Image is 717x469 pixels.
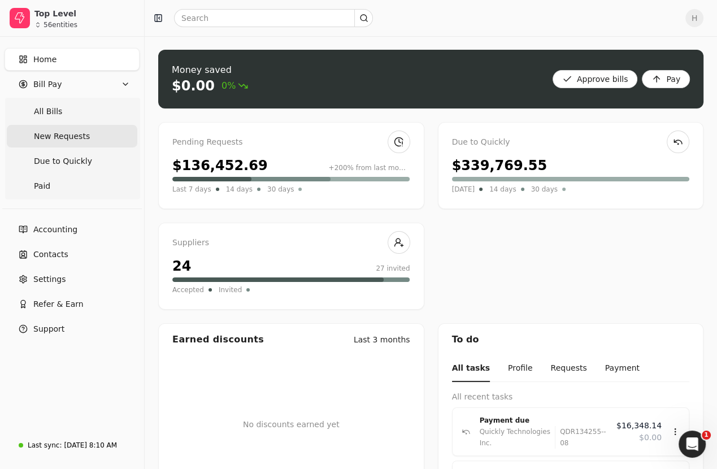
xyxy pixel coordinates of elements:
span: 14 days [489,184,516,195]
span: Invited [219,284,242,296]
div: Payment due [480,415,607,426]
input: Search [174,9,373,27]
a: Settings [5,268,140,290]
span: $16,348.14 [616,420,662,432]
div: To do [438,324,703,355]
a: Last sync:[DATE] 8:10 AM [5,435,140,455]
span: Home [33,54,57,66]
div: Top Level [34,8,134,19]
button: Bill Pay [5,73,140,95]
div: All recent tasks [452,391,690,403]
div: [DATE] 8:10 AM [64,440,117,450]
div: 24 [172,256,191,276]
span: 30 days [267,184,294,195]
span: Refer & Earn [33,298,84,310]
div: Earned discounts [172,333,264,346]
span: Paid [34,180,50,192]
div: No discounts earned yet [243,401,340,449]
div: QDR134255-- 08 [555,426,607,449]
div: Suppliers [172,237,410,249]
span: $0.00 [639,432,662,444]
button: Payment [605,355,640,382]
span: Contacts [33,249,68,260]
a: Due to Quickly [7,150,137,172]
button: Refer & Earn [5,293,140,315]
a: Accounting [5,218,140,241]
a: All Bills [7,100,137,123]
a: Home [5,48,140,71]
div: +200% from last month [329,163,410,173]
iframe: Intercom live chat [679,431,706,458]
span: 0% [221,79,248,93]
button: All tasks [452,355,490,382]
button: Requests [550,355,586,382]
a: Paid [7,175,137,197]
button: Approve bills [553,70,638,88]
button: Profile [508,355,533,382]
div: Due to Quickly [452,136,690,149]
button: Pay [642,70,690,88]
span: Due to Quickly [34,155,92,167]
span: [DATE] [452,184,475,195]
span: New Requests [34,131,90,142]
button: Support [5,318,140,340]
span: Accounting [33,224,77,236]
a: Contacts [5,243,140,266]
span: All Bills [34,106,62,118]
div: Pending Requests [172,136,410,149]
div: Last sync: [28,440,62,450]
span: Support [33,323,64,335]
div: 27 invited [376,263,410,273]
div: Quickly Technologies Inc. [480,426,551,449]
div: $136,452.69 [172,155,268,176]
span: Bill Pay [33,79,62,90]
div: Money saved [172,63,248,77]
button: H [685,9,703,27]
div: $0.00 [172,77,215,95]
div: Last 3 months [354,334,410,346]
span: Last 7 days [172,184,211,195]
span: 1 [702,431,711,440]
span: Settings [33,273,66,285]
span: 14 days [226,184,253,195]
span: Accepted [172,284,204,296]
a: New Requests [7,125,137,147]
span: 30 days [531,184,558,195]
div: 56 entities [44,21,77,28]
div: $339,769.55 [452,155,547,176]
